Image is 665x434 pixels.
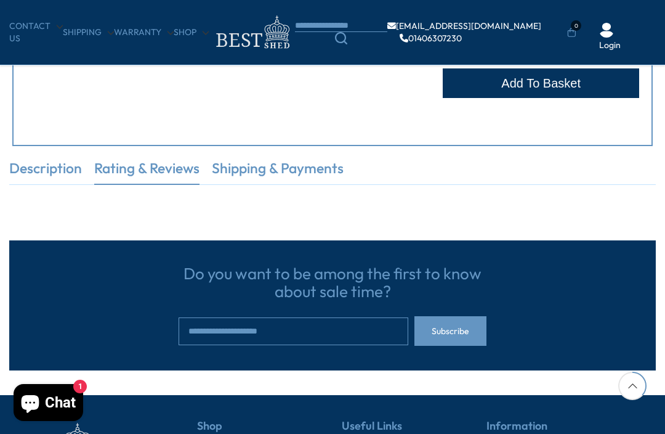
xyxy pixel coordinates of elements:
[387,22,541,30] a: [EMAIL_ADDRESS][DOMAIN_NAME]
[414,316,486,346] button: Subscribe
[9,158,82,184] a: Description
[209,12,295,52] img: logo
[9,20,63,44] a: CONTACT US
[179,265,486,300] h3: Do you want to be among the first to know about sale time?
[10,384,87,424] inbox-online-store-chat: Shopify online store chat
[599,23,614,38] img: User Icon
[174,27,209,39] a: Shop
[599,39,621,52] a: Login
[571,20,581,31] span: 0
[63,27,114,39] a: Shipping
[94,158,199,184] a: Rating & Reviews
[432,327,469,335] span: Subscribe
[212,158,344,184] a: Shipping & Payments
[400,34,462,43] a: 01406307230
[114,27,174,39] a: Warranty
[567,27,576,39] a: 0
[295,32,387,44] a: Search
